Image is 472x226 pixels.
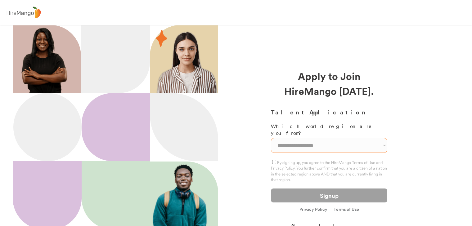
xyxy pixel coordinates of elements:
img: 29 [156,30,167,47]
div: Which world region are you from? [271,123,387,137]
img: 200x220.png [14,25,74,93]
img: Ellipse%2012 [13,93,82,161]
button: Signup [271,188,387,202]
label: By signing up, you agree to the HireMango Terms of Use and Privacy Policy. You further confirm th... [271,160,387,182]
div: Apply to Join HireMango [DATE]. [271,69,387,98]
h3: Talent Application [271,108,387,117]
img: logo%20-%20hiremango%20gray.png [5,5,43,20]
a: Privacy Policy [299,207,327,212]
a: Terms of Use [334,207,359,211]
img: hispanic%20woman.png [156,31,218,93]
